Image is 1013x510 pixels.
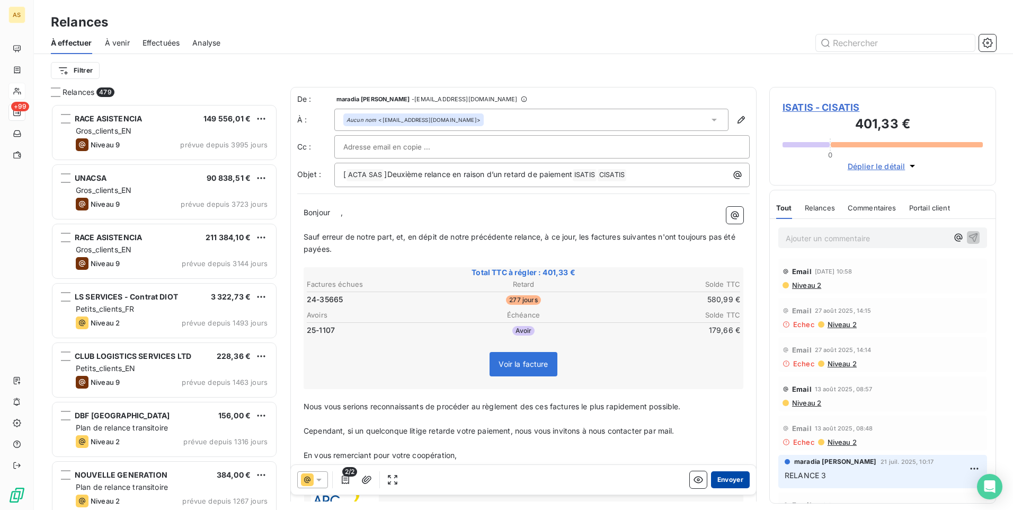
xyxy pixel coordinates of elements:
span: 149 556,01 € [203,114,251,123]
span: Tout [776,204,792,212]
th: Solde TTC [597,310,741,321]
span: Déplier le détail [848,161,905,172]
span: Echec [793,320,815,329]
span: Sauf erreur de notre part, et, en dépit de notre précédente relance, à ce jour, les factures suiv... [304,232,737,253]
td: 25-1107 [306,324,450,336]
th: Solde TTC [597,279,741,290]
span: maradia [PERSON_NAME] [336,96,410,102]
span: 24-35665 [307,294,343,305]
span: ISATIS [573,169,597,181]
span: , [341,208,343,217]
span: Commentaires [848,204,896,212]
span: ISATIS - CISATIS [783,100,983,115]
span: prévue depuis 1463 jours [182,378,268,386]
span: Niveau 2 [827,320,857,329]
span: À effectuer [51,38,92,48]
span: Email [792,385,812,393]
span: Nous vous serions reconnaissants de procéder au règlement des ces factures le plus rapidement pos... [304,402,680,411]
span: +99 [11,102,29,111]
span: prévue depuis 3995 jours [180,140,268,149]
span: 0 [828,151,832,159]
span: Niveau 9 [91,259,120,268]
span: Niveau 9 [91,140,120,149]
span: En vous remerciant pour votre coopération, [304,451,457,460]
span: Niveau 9 [91,200,120,208]
span: Email [792,346,812,354]
div: AS [8,6,25,23]
td: 179,66 € [597,324,741,336]
div: <[EMAIL_ADDRESS][DOMAIN_NAME]> [346,116,481,124]
span: Analyse [192,38,220,48]
span: Niveau 2 [791,399,821,407]
span: Email [792,267,812,276]
input: Adresse email en copie ... [343,139,457,155]
span: Gros_clients_EN [76,245,131,254]
span: prévue depuis 1316 jours [183,437,268,446]
h3: Relances [51,13,108,32]
th: Factures échues [306,279,450,290]
span: RACE ASISTENCIA [75,114,142,123]
span: Cependant, si un quelconque litige retarde votre paiement, nous vous invitons à nous contacter pa... [304,426,674,435]
label: À : [297,115,334,125]
span: Avoir [512,326,535,336]
span: [ [343,170,346,179]
div: grid [51,104,278,510]
div: Open Intercom Messenger [977,474,1002,499]
span: Voir la facture [499,359,548,368]
span: CLUB LOGISTICS SERVICES LTD [75,351,191,360]
span: prévue depuis 3144 jours [182,259,268,268]
span: 277 jours [506,295,540,305]
span: ACTA SAS [346,169,384,181]
span: Gros_clients_EN [76,186,131,195]
span: 90 838,51 € [207,173,251,182]
span: Echec [793,359,815,368]
span: Niveau 2 [791,281,821,289]
button: Filtrer [51,62,100,79]
span: Echec [793,438,815,446]
span: LS SERVICES - Contrat DIOT [75,292,178,301]
span: [DATE] 10:58 [815,268,852,275]
span: 384,00 € [217,470,251,479]
span: RELANCE 3 [785,471,826,480]
span: DBF [GEOGRAPHIC_DATA] [75,411,170,420]
span: Email [792,306,812,315]
span: 13 août 2025, 08:57 [815,386,873,392]
span: 2/2 [342,467,357,477]
span: ]Deuxième relance en raison d’un retard de paiement [384,170,572,179]
span: 21 juil. 2025, 10:17 [881,459,934,465]
span: prévue depuis 1267 jours [182,497,268,505]
span: Gros_clients_EN [76,126,131,135]
span: RACE ASISTENCIA [75,233,142,242]
span: Petits_clients_FR [76,304,135,313]
span: Relances [805,204,835,212]
th: Retard [451,279,596,290]
span: 156,00 € [218,411,251,420]
span: 228,36 € [217,351,251,360]
span: Plan de relance transitoire [76,482,168,491]
span: 27 août 2025, 14:14 [815,347,872,353]
span: - [EMAIL_ADDRESS][DOMAIN_NAME] [412,96,517,102]
span: Email [792,501,812,509]
td: 580,99 € [597,294,741,305]
span: Relances [63,87,94,98]
th: Échéance [451,310,596,321]
span: Email [792,424,812,433]
span: Plan de relance transitoire [76,423,168,432]
input: Rechercher [816,34,975,51]
span: Niveau 2 [91,319,120,327]
span: prévue depuis 1493 jours [182,319,268,327]
span: 3 322,73 € [211,292,251,301]
button: Déplier le détail [845,160,921,172]
span: 23 juin 2025, 14:26 [815,502,871,508]
span: Effectuées [143,38,180,48]
span: Total TTC à régler : 401,33 € [305,267,742,278]
label: Cc : [297,142,334,152]
span: Niveau 2 [91,497,120,505]
span: À venir [105,38,130,48]
span: UNACSA [75,173,106,182]
img: Logo LeanPay [8,487,25,504]
span: maradia [PERSON_NAME] [794,457,876,467]
span: Bonjour [304,208,330,217]
span: Portail client [909,204,950,212]
span: Objet : [297,170,321,179]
